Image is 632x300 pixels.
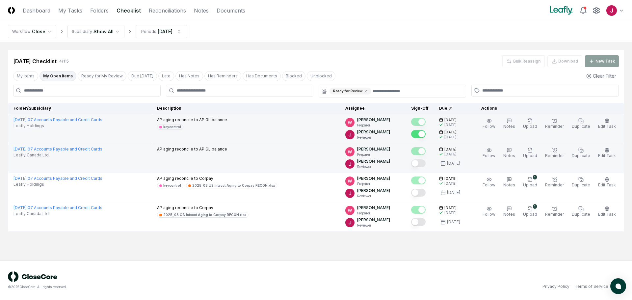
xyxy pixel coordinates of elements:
[444,123,457,127] div: [DATE]
[572,153,590,158] span: Duplicate
[345,147,355,156] img: ACg8ocIceHSWyQfagGvDoxhDyw_3B2kX-HJcUhl_gb0t8GGG-Ydwuw=s96-c
[522,146,539,160] button: Upload
[12,29,31,35] div: Workflow
[158,28,172,35] div: [DATE]
[186,183,277,188] a: 2025_08 US Intacct Aging to Corpay RECON.xlsx
[357,135,390,140] p: Reviewer
[90,7,109,14] a: Folders
[13,205,102,210] a: [DATE]:07 Accounts Payable and Credit Cards
[23,7,50,14] a: Dashboard
[444,152,457,157] div: [DATE]
[598,212,616,217] span: Edit Task
[149,7,186,14] a: Reconciliations
[503,153,515,158] span: Notes
[78,71,126,81] button: Ready for My Review
[523,153,537,158] span: Upload
[411,206,426,214] button: Mark complete
[13,181,44,187] span: Leafly Holdings
[204,71,241,81] button: Has Reminders
[597,205,617,219] button: Edit Task
[307,71,335,81] button: Unblocked
[141,29,156,35] div: Periods
[72,29,92,35] div: Subsidiary
[13,71,38,81] button: My Items
[357,211,390,216] p: Preparer
[502,176,516,189] button: Notes
[444,135,457,140] div: [DATE]
[357,176,390,181] p: [PERSON_NAME]
[439,105,465,111] div: Due
[545,124,564,129] span: Reminder
[357,164,390,169] p: Reviewer
[13,152,50,158] span: Leafly Canada Ltd.
[128,71,157,81] button: Due Today
[357,129,390,135] p: [PERSON_NAME]
[597,146,617,160] button: Edit Task
[522,176,539,189] button: 1Upload
[444,130,457,135] span: [DATE]
[13,117,102,122] a: [DATE]:07 Accounts Payable and Credit Cards
[502,117,516,131] button: Notes
[163,212,246,217] div: 2025_08 CA Intacct Aging to Corpay RECON.xlsx
[357,217,390,223] p: [PERSON_NAME]
[597,176,617,189] button: Edit Task
[411,218,426,226] button: Mark complete
[345,159,355,169] img: ACg8ocJfBSitaon9c985KWe3swqK2kElzkAv-sHk65QWxGQz4ldowg=s96-c
[13,211,50,217] span: Leafly Canada Ltd.
[522,117,539,131] button: Upload
[481,146,497,160] button: Follow
[523,212,537,217] span: Upload
[572,124,590,129] span: Duplicate
[13,147,102,151] a: [DATE]:07 Accounts Payable and Credit Cards
[406,103,434,114] th: Sign-Off
[357,123,390,128] p: Preparer
[544,205,565,219] button: Reminder
[533,204,537,209] div: 1
[544,176,565,189] button: Reminder
[503,212,515,217] span: Notes
[194,7,209,14] a: Notes
[345,189,355,198] img: ACg8ocJfBSitaon9c985KWe3swqK2kElzkAv-sHk65QWxGQz4ldowg=s96-c
[575,284,608,289] a: Terms of Service
[157,117,227,123] p: AP aging reconcile to AP GL balance
[357,188,390,194] p: [PERSON_NAME]
[544,117,565,131] button: Reminder
[411,130,426,138] button: Mark complete
[39,71,76,81] button: My Open Items
[345,177,355,186] img: ACg8ocIceHSWyQfagGvDoxhDyw_3B2kX-HJcUhl_gb0t8GGG-Ydwuw=s96-c
[548,5,574,16] img: Leafly logo
[598,124,616,129] span: Edit Task
[175,71,203,81] button: Has Notes
[503,124,515,129] span: Notes
[444,176,457,181] span: [DATE]
[502,205,516,219] button: Notes
[8,271,57,282] img: logo
[481,117,497,131] button: Follow
[217,7,245,14] a: Documents
[8,7,15,14] img: Logo
[476,105,619,111] div: Actions
[502,146,516,160] button: Notes
[572,182,590,187] span: Duplicate
[570,205,592,219] button: Duplicate
[584,70,619,82] button: Clear Filter
[444,210,457,215] div: [DATE]
[357,146,390,152] p: [PERSON_NAME]
[481,176,497,189] button: Follow
[411,118,426,126] button: Mark complete
[345,130,355,139] img: ACg8ocJfBSitaon9c985KWe3swqK2kElzkAv-sHk65QWxGQz4ldowg=s96-c
[606,5,617,16] img: ACg8ocJfBSitaon9c985KWe3swqK2kElzkAv-sHk65QWxGQz4ldowg=s96-c
[345,218,355,227] img: ACg8ocJfBSitaon9c985KWe3swqK2kElzkAv-sHk65QWxGQz4ldowg=s96-c
[545,153,564,158] span: Reminder
[282,71,305,81] button: Blocked
[192,183,275,188] div: 2025_08 US Intacct Aging to Corpay RECON.xlsx
[13,205,28,210] span: [DATE] :
[444,181,457,186] div: [DATE]
[59,58,69,64] div: 4 / 115
[483,182,495,187] span: Follow
[411,189,426,197] button: Mark complete
[447,190,460,196] div: [DATE]
[163,124,181,129] div: keycontrol
[444,205,457,210] span: [DATE]
[157,176,277,181] p: AP aging reconcile to Corpay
